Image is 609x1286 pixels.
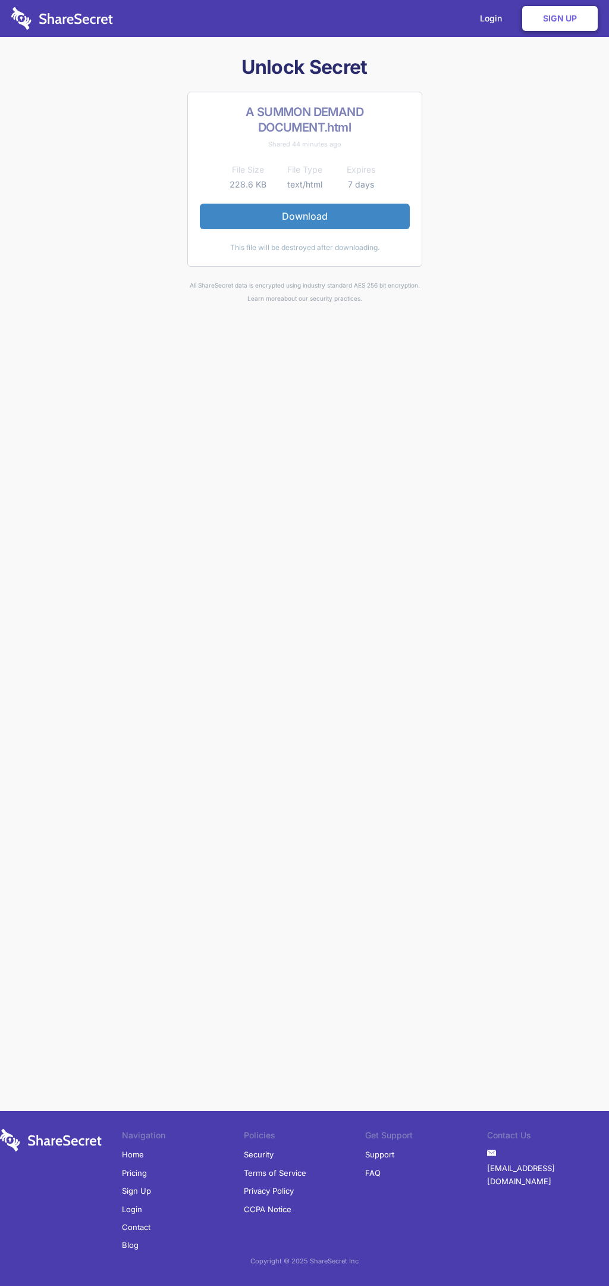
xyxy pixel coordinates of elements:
[277,163,333,177] th: File Type
[220,163,277,177] th: File Size
[122,1145,144,1163] a: Home
[200,241,410,254] div: This file will be destroyed after downloading.
[487,1129,609,1145] li: Contact Us
[365,1129,487,1145] li: Get Support
[122,1182,151,1200] a: Sign Up
[122,1218,150,1236] a: Contact
[244,1164,306,1182] a: Terms of Service
[11,7,113,30] img: logo-wordmark-white-trans-d4663122ce5f474addd5e946df7df03e33cb6a1c49d2221995e7729f52c070b2.svg
[244,1145,274,1163] a: Security
[244,1200,291,1218] a: CCPA Notice
[220,177,277,192] td: 228.6 KB
[333,163,390,177] th: Expires
[122,1129,244,1145] li: Navigation
[277,177,333,192] td: text/html
[522,6,598,31] a: Sign Up
[333,177,390,192] td: 7 days
[244,1129,366,1145] li: Policies
[247,295,281,302] a: Learn more
[365,1145,394,1163] a: Support
[244,1182,294,1200] a: Privacy Policy
[200,138,410,151] div: Shared 44 minutes ago
[122,1200,142,1218] a: Login
[122,1164,147,1182] a: Pricing
[487,1159,609,1191] a: [EMAIL_ADDRESS][DOMAIN_NAME]
[200,204,410,229] a: Download
[122,1236,139,1254] a: Blog
[200,104,410,135] h2: A SUMMON DEMAND DOCUMENT.html
[365,1164,381,1182] a: FAQ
